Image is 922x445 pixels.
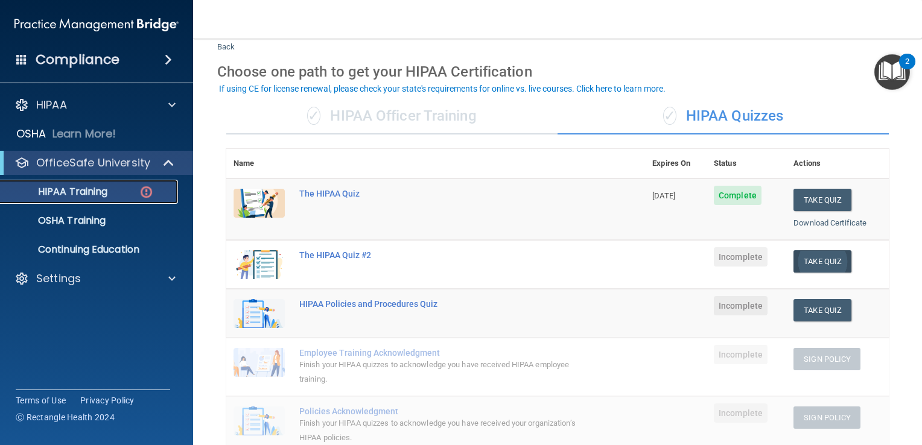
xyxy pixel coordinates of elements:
div: If using CE for license renewal, please check your state's requirements for online vs. live cours... [219,84,666,93]
p: OfficeSafe University [36,156,150,170]
p: HIPAA [36,98,67,112]
div: HIPAA Quizzes [558,98,889,134]
div: Policies Acknowledgment [299,406,585,416]
p: OSHA Training [8,215,106,227]
button: Sign Policy [793,406,860,429]
div: Choose one path to get your HIPAA Certification [217,54,898,89]
th: Name [226,149,292,178]
a: Back [217,28,235,51]
iframe: Drift Widget Chat Controller [714,361,908,409]
span: Incomplete [714,345,768,364]
p: HIPAA Training [8,186,107,198]
a: OfficeSafe University [14,156,175,170]
th: Status [707,149,786,178]
div: Finish your HIPAA quizzes to acknowledge you have received your organization’s HIPAA policies. [299,416,585,445]
p: Settings [36,271,81,286]
div: 2 [905,62,909,77]
a: Settings [14,271,176,286]
th: Actions [786,149,889,178]
span: Incomplete [714,296,768,315]
div: The HIPAA Quiz [299,189,585,198]
span: Complete [714,186,761,205]
a: Terms of Use [16,394,66,406]
p: OSHA [16,127,46,141]
span: ✓ [663,107,676,125]
div: Finish your HIPAA quizzes to acknowledge you have received HIPAA employee training. [299,358,585,387]
p: Continuing Education [8,244,173,256]
a: Privacy Policy [80,394,135,406]
p: Learn More! [52,127,116,141]
span: Ⓒ Rectangle Health 2024 [16,411,115,423]
button: If using CE for license renewal, please check your state's requirements for online vs. live cours... [217,83,667,95]
a: Download Certificate [793,218,866,227]
img: PMB logo [14,13,179,37]
span: [DATE] [652,191,675,200]
button: Sign Policy [793,348,860,370]
button: Take Quiz [793,299,851,321]
a: HIPAA [14,98,176,112]
div: Employee Training Acknowledgment [299,348,585,358]
span: Incomplete [714,247,768,267]
span: ✓ [307,107,320,125]
th: Expires On [645,149,707,178]
button: Open Resource Center, 2 new notifications [874,54,910,90]
span: Incomplete [714,403,768,423]
h4: Compliance [36,51,119,68]
button: Take Quiz [793,250,851,273]
div: HIPAA Officer Training [226,98,558,134]
div: HIPAA Policies and Procedures Quiz [299,299,585,309]
button: Take Quiz [793,189,851,211]
div: The HIPAA Quiz #2 [299,250,585,260]
img: danger-circle.6113f641.png [139,185,154,200]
